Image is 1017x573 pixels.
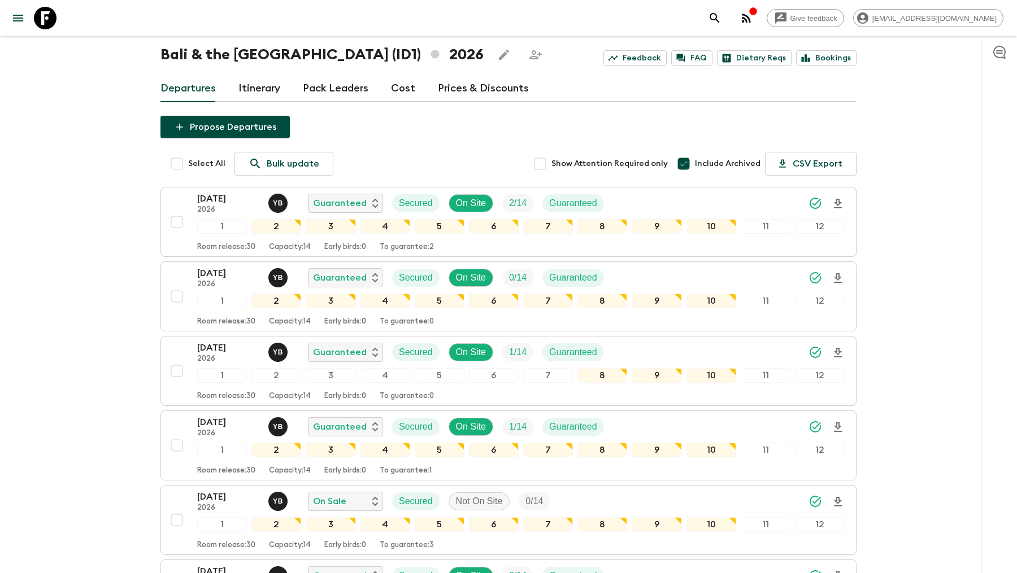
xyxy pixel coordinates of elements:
[251,517,301,532] div: 2
[456,271,486,285] p: On Site
[160,75,216,102] a: Departures
[160,410,857,480] button: [DATE]2026Yogi Bear (Indra Prayogi)GuaranteedSecuredOn SiteTrip FillGuaranteed123456789101112Room...
[415,219,464,234] div: 5
[549,420,597,434] p: Guaranteed
[549,345,597,359] p: Guaranteed
[392,418,440,436] div: Secured
[686,368,736,383] div: 10
[449,492,510,510] div: Not On Site
[509,420,527,434] p: 1 / 14
[686,517,736,532] div: 10
[831,495,845,509] svg: Download Onboarding
[306,219,355,234] div: 3
[509,345,527,359] p: 1 / 14
[7,7,29,29] button: menu
[197,429,259,438] p: 2026
[523,294,573,308] div: 7
[273,348,283,357] p: Y B
[399,271,433,285] p: Secured
[577,294,627,308] div: 8
[523,443,573,457] div: 7
[525,495,543,508] p: 0 / 14
[188,158,225,169] span: Select All
[392,492,440,510] div: Secured
[809,271,822,285] svg: Synced Successfully
[449,194,493,212] div: On Site
[268,346,290,355] span: Yogi Bear (Indra Prayogi)
[469,294,519,308] div: 6
[268,197,290,206] span: Yogi Bear (Indra Prayogi)
[160,116,290,138] button: Propose Departures
[360,219,410,234] div: 4
[796,50,857,66] a: Bookings
[197,392,255,401] p: Room release: 30
[313,196,367,210] p: Guaranteed
[456,495,503,508] p: Not On Site
[741,443,790,457] div: 11
[523,219,573,234] div: 7
[268,492,290,511] button: YB
[380,317,434,326] p: To guarantee: 0
[160,261,857,331] button: [DATE]2026Yogi Bear (Indra Prayogi)GuaranteedSecuredOn SiteTrip FillGuaranteed123456789101112Room...
[197,504,259,513] p: 2026
[741,219,790,234] div: 11
[795,517,845,532] div: 12
[456,345,486,359] p: On Site
[160,336,857,406] button: [DATE]2026Yogi Bear (Indra Prayogi)GuaranteedSecuredOn SiteTrip FillGuaranteed123456789101112Room...
[392,194,440,212] div: Secured
[603,50,667,66] a: Feedback
[380,541,434,550] p: To guarantee: 3
[456,196,486,210] p: On Site
[324,392,366,401] p: Early birds: 0
[415,517,464,532] div: 5
[313,345,367,359] p: Guaranteed
[251,443,301,457] div: 2
[502,418,533,436] div: Trip Fill
[197,517,247,532] div: 1
[632,517,681,532] div: 9
[273,422,283,431] p: Y B
[197,317,255,326] p: Room release: 30
[197,280,259,289] p: 2026
[197,294,247,308] div: 1
[268,268,290,287] button: YB
[324,541,366,550] p: Early birds: 0
[415,368,464,383] div: 5
[251,294,301,308] div: 2
[493,43,515,66] button: Edit this itinerary
[306,517,355,532] div: 3
[313,495,346,508] p: On Sale
[765,152,857,176] button: CSV Export
[273,497,283,506] p: Y B
[197,490,259,504] p: [DATE]
[831,421,845,434] svg: Download Onboarding
[784,14,844,23] span: Give feedback
[303,75,368,102] a: Pack Leaders
[234,152,333,176] a: Bulk update
[197,341,259,355] p: [DATE]
[671,50,712,66] a: FAQ
[415,294,464,308] div: 5
[313,420,367,434] p: Guaranteed
[268,417,290,436] button: YB
[197,205,259,215] p: 2026
[197,466,255,475] p: Room release: 30
[703,7,726,29] button: search adventures
[577,443,627,457] div: 8
[268,495,290,504] span: Yogi Bear (Indra Prayogi)
[795,368,845,383] div: 12
[197,443,247,457] div: 1
[391,75,415,102] a: Cost
[686,443,736,457] div: 10
[251,219,301,234] div: 2
[717,50,792,66] a: Dietary Reqs
[197,541,255,550] p: Room release: 30
[741,517,790,532] div: 11
[268,272,290,281] span: Yogi Bear (Indra Prayogi)
[519,492,550,510] div: Trip Fill
[160,187,857,257] button: [DATE]2026Yogi Bear (Indra Prayogi)GuaranteedSecuredOn SiteTrip FillGuaranteed123456789101112Room...
[449,269,493,287] div: On Site
[809,345,822,359] svg: Synced Successfully
[549,196,597,210] p: Guaranteed
[577,368,627,383] div: 8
